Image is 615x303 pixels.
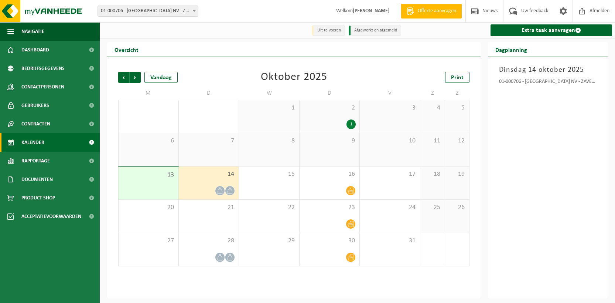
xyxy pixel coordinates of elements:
[21,189,55,207] span: Product Shop
[21,152,50,170] span: Rapportage
[243,170,295,178] span: 15
[107,42,146,57] h2: Overzicht
[312,26,345,36] li: Uit te voeren
[363,237,416,245] span: 31
[182,137,235,145] span: 7
[303,137,356,145] span: 9
[182,170,235,178] span: 14
[363,170,416,178] span: 17
[416,7,458,15] span: Offerte aanvragen
[130,72,141,83] span: Volgende
[122,137,175,145] span: 6
[360,87,420,100] td: V
[243,203,295,212] span: 22
[499,64,597,75] h3: Dinsdag 14 oktober 2025
[21,59,65,78] span: Bedrijfsgegevens
[363,104,416,112] span: 3
[21,22,44,41] span: Navigatie
[424,104,441,112] span: 4
[303,203,356,212] span: 23
[122,171,175,179] span: 13
[303,237,356,245] span: 30
[449,137,466,145] span: 12
[118,72,129,83] span: Vorige
[243,137,295,145] span: 8
[21,133,44,152] span: Kalender
[303,170,356,178] span: 16
[98,6,198,16] span: 01-000706 - GONDREXON NV - ZAVENTEM
[363,203,416,212] span: 24
[424,203,441,212] span: 25
[179,87,239,100] td: D
[445,87,470,100] td: Z
[353,8,390,14] strong: [PERSON_NAME]
[122,237,175,245] span: 27
[21,41,49,59] span: Dashboard
[349,26,401,36] li: Afgewerkt en afgemeld
[21,115,50,133] span: Contracten
[21,207,81,226] span: Acceptatievoorwaarden
[488,42,534,57] h2: Dagplanning
[363,137,416,145] span: 10
[21,170,53,189] span: Documenten
[499,79,597,87] div: 01-000706 - [GEOGRAPHIC_DATA] NV - ZAVENTEM
[243,104,295,112] span: 1
[118,87,179,100] td: M
[4,287,123,303] iframe: chat widget
[182,203,235,212] span: 21
[449,203,466,212] span: 26
[122,203,175,212] span: 20
[491,24,612,36] a: Extra taak aanvragen
[303,104,356,112] span: 2
[300,87,360,100] td: D
[144,72,178,83] div: Vandaag
[449,104,466,112] span: 5
[21,96,49,115] span: Gebruikers
[98,6,198,17] span: 01-000706 - GONDREXON NV - ZAVENTEM
[243,237,295,245] span: 29
[401,4,462,18] a: Offerte aanvragen
[449,170,466,178] span: 19
[261,72,327,83] div: Oktober 2025
[346,119,356,129] div: 1
[451,75,464,81] span: Print
[182,237,235,245] span: 28
[21,78,64,96] span: Contactpersonen
[445,72,469,83] a: Print
[424,137,441,145] span: 11
[239,87,300,100] td: W
[424,170,441,178] span: 18
[420,87,445,100] td: Z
